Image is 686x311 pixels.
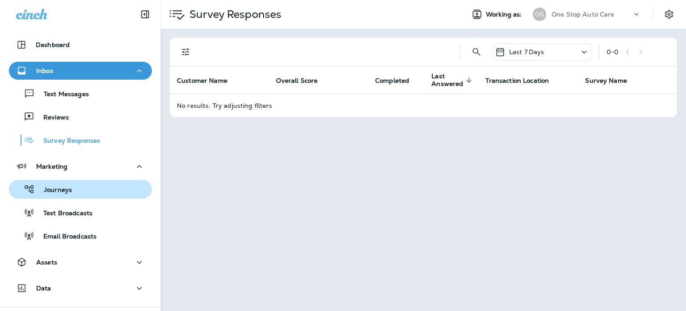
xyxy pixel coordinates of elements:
span: Working as: [486,11,524,18]
span: Completed [375,77,409,85]
div: 0 - 0 [607,48,619,55]
span: Last Answered [431,72,475,88]
p: Text Messages [35,90,89,99]
p: Last 7 Days [509,48,544,55]
p: Reviews [34,114,69,122]
td: No results. Try adjusting filters [170,94,677,117]
p: Assets [36,259,57,266]
div: OS [533,8,546,21]
p: Email Broadcasts [34,233,96,241]
p: Survey Responses [34,137,100,145]
span: Customer Name [177,77,239,85]
span: Survey Name [585,77,627,85]
span: Survey Name [585,77,639,85]
button: Filters [177,43,195,61]
p: One Stop Auto Care [552,11,615,18]
p: Journeys [35,186,72,195]
span: Last Answered [431,72,463,88]
p: Marketing [36,163,67,170]
button: Survey Responses [9,131,152,149]
span: Customer Name [177,77,227,85]
span: Transaction Location [485,77,549,85]
span: Overall Score [276,77,318,85]
button: Settings [661,6,677,22]
button: Reviews [9,107,152,126]
p: Data [36,285,51,292]
span: Overall Score [276,77,329,85]
button: Text Messages [9,84,152,103]
span: Transaction Location [485,77,561,85]
button: Text Broadcasts [9,203,152,222]
button: Journeys [9,180,152,199]
p: Text Broadcasts [34,209,92,218]
button: Inbox [9,62,152,80]
button: Search Survey Responses [468,43,485,61]
button: Assets [9,253,152,271]
button: Collapse Sidebar [133,5,158,23]
button: Marketing [9,158,152,175]
p: Survey Responses [186,8,281,21]
span: Completed [375,77,421,85]
button: Dashboard [9,36,152,54]
button: Data [9,279,152,297]
button: Email Broadcasts [9,226,152,245]
p: Dashboard [36,41,70,48]
p: Inbox [36,67,53,74]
